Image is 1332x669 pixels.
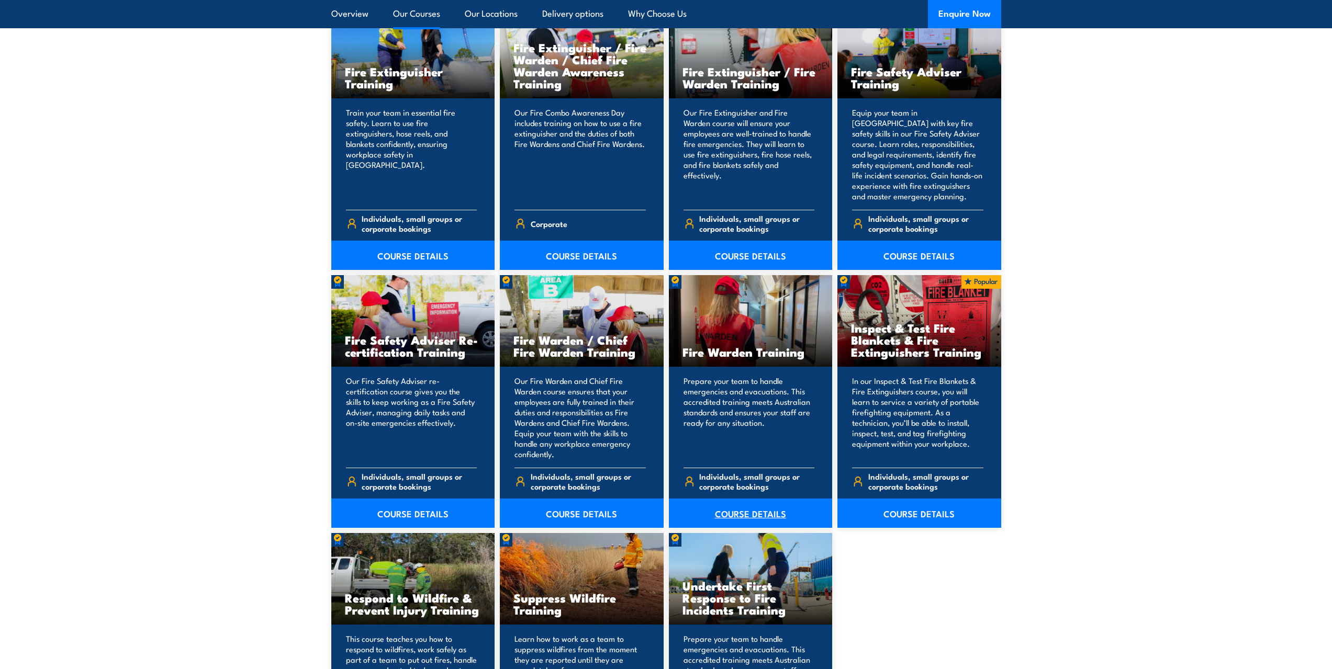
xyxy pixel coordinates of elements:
[331,498,495,528] a: COURSE DETAILS
[699,213,814,233] span: Individuals, small groups or corporate bookings
[684,107,815,201] p: Our Fire Extinguisher and Fire Warden course will ensure your employees are well-trained to handl...
[837,241,1001,270] a: COURSE DETAILS
[345,65,482,89] h3: Fire Extinguisher Training
[514,107,646,201] p: Our Fire Combo Awareness Day includes training on how to use a fire extinguisher and the duties o...
[852,376,983,459] p: In our Inspect & Test Fire Blankets & Fire Extinguishers course, you will learn to service a vari...
[684,376,815,459] p: Prepare your team to handle emergencies and evacuations. This accredited training meets Australia...
[669,241,833,270] a: COURSE DETAILS
[346,376,477,459] p: Our Fire Safety Adviser re-certification course gives you the skills to keep working as a Fire Sa...
[362,471,477,491] span: Individuals, small groups or corporate bookings
[699,471,814,491] span: Individuals, small groups or corporate bookings
[513,592,650,616] h3: Suppress Wildfire Training
[345,592,482,616] h3: Respond to Wildfire & Prevent Injury Training
[868,471,983,491] span: Individuals, small groups or corporate bookings
[682,346,819,358] h3: Fire Warden Training
[682,65,819,89] h3: Fire Extinguisher / Fire Warden Training
[868,213,983,233] span: Individuals, small groups or corporate bookings
[514,376,646,459] p: Our Fire Warden and Chief Fire Warden course ensures that your employees are fully trained in the...
[531,471,646,491] span: Individuals, small groups or corporate bookings
[852,107,983,201] p: Equip your team in [GEOGRAPHIC_DATA] with key fire safety skills in our Fire Safety Adviser cours...
[851,322,988,358] h3: Inspect & Test Fire Blankets & Fire Extinguishers Training
[851,65,988,89] h3: Fire Safety Adviser Training
[531,216,567,232] span: Corporate
[513,41,650,89] h3: Fire Extinguisher / Fire Warden / Chief Fire Warden Awareness Training
[362,213,477,233] span: Individuals, small groups or corporate bookings
[513,334,650,358] h3: Fire Warden / Chief Fire Warden Training
[331,241,495,270] a: COURSE DETAILS
[346,107,477,201] p: Train your team in essential fire safety. Learn to use fire extinguishers, hose reels, and blanke...
[500,241,664,270] a: COURSE DETAILS
[837,498,1001,528] a: COURSE DETAILS
[682,580,819,616] h3: Undertake First Response to Fire Incidents Training
[500,498,664,528] a: COURSE DETAILS
[669,498,833,528] a: COURSE DETAILS
[345,334,482,358] h3: Fire Safety Adviser Re-certification Training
